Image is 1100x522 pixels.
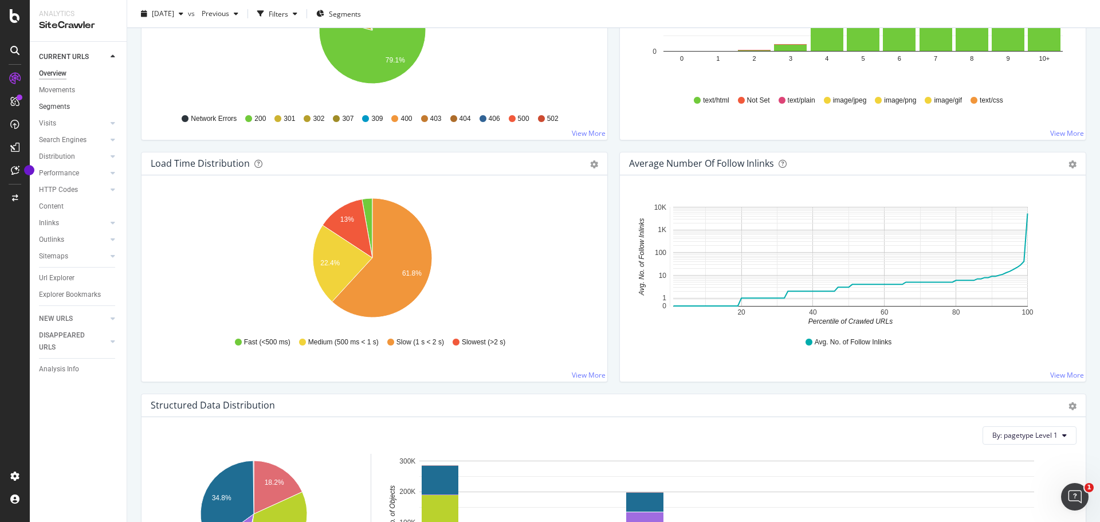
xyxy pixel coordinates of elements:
[572,128,606,138] a: View More
[39,134,107,146] a: Search Engines
[662,302,666,310] text: 0
[39,329,97,354] div: DISAPPEARED URLS
[737,308,745,316] text: 20
[753,55,756,62] text: 2
[313,114,324,124] span: 302
[980,96,1003,105] span: text/css
[39,84,75,96] div: Movements
[39,201,119,213] a: Content
[489,114,500,124] span: 406
[188,9,197,18] span: vs
[39,51,89,63] div: CURRENT URLS
[39,51,107,63] a: CURRENT URLS
[659,272,667,280] text: 10
[459,114,471,124] span: 404
[212,494,231,502] text: 34.8%
[39,151,75,163] div: Distribution
[39,19,117,32] div: SiteCrawler
[815,337,892,347] span: Avg. No. of Follow Inlinks
[39,313,107,325] a: NEW URLS
[629,158,774,169] div: Average Number of Follow Inlinks
[1061,483,1089,511] iframe: Intercom live chat
[399,488,415,496] text: 200K
[716,55,720,62] text: 1
[39,313,73,325] div: NEW URLS
[371,114,383,124] span: 309
[992,430,1058,440] span: By: pagetype Level 1
[152,9,174,18] span: 2025 Aug. 22nd
[386,56,405,64] text: 79.1%
[1085,483,1094,492] span: 1
[825,55,828,62] text: 4
[191,114,237,124] span: Network Errors
[39,363,119,375] a: Analysis Info
[39,151,107,163] a: Distribution
[39,117,56,129] div: Visits
[1039,55,1050,62] text: 10+
[462,337,505,347] span: Slowest (>2 s)
[629,194,1072,327] svg: A chart.
[253,5,302,23] button: Filters
[39,68,119,80] a: Overview
[39,117,107,129] a: Visits
[308,337,379,347] span: Medium (500 ms < 1 s)
[789,55,792,62] text: 3
[1050,128,1084,138] a: View More
[340,215,354,223] text: 13%
[39,101,119,113] a: Segments
[39,217,107,229] a: Inlinks
[788,96,815,105] span: text/plain
[884,96,916,105] span: image/png
[703,96,729,105] span: text/html
[898,55,901,62] text: 6
[39,289,119,301] a: Explorer Bookmarks
[809,308,817,316] text: 40
[39,289,101,301] div: Explorer Bookmarks
[833,96,867,105] span: image/jpeg
[24,165,34,175] div: Tooltip anchor
[151,194,594,327] div: A chart.
[312,5,366,23] button: Segments
[39,184,78,196] div: HTTP Codes
[1022,308,1033,316] text: 100
[197,9,229,18] span: Previous
[39,250,107,262] a: Sitemaps
[39,101,70,113] div: Segments
[320,259,340,267] text: 22.4%
[400,114,412,124] span: 400
[197,5,243,23] button: Previous
[680,55,683,62] text: 0
[1068,160,1077,168] div: gear
[39,272,119,284] a: Url Explorer
[547,114,559,124] span: 502
[39,272,74,284] div: Url Explorer
[39,84,119,96] a: Movements
[1007,55,1010,62] text: 9
[39,184,107,196] a: HTTP Codes
[952,308,960,316] text: 80
[934,55,937,62] text: 7
[39,217,59,229] div: Inlinks
[662,294,666,302] text: 1
[284,114,295,124] span: 301
[39,329,107,354] a: DISAPPEARED URLS
[653,48,657,56] text: 0
[39,68,66,80] div: Overview
[399,457,415,465] text: 300K
[402,269,422,277] text: 61.8%
[638,218,646,296] text: Avg. No. of Follow Inlinks
[970,55,973,62] text: 8
[658,226,666,234] text: 1K
[39,234,107,246] a: Outlinks
[39,134,87,146] div: Search Engines
[39,363,79,375] div: Analysis Info
[808,317,893,325] text: Percentile of Crawled URLs
[396,337,444,347] span: Slow (1 s < 2 s)
[265,478,284,486] text: 18.2%
[342,114,353,124] span: 307
[1050,370,1084,380] a: View More
[590,160,598,168] div: gear
[39,234,64,246] div: Outlinks
[39,167,79,179] div: Performance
